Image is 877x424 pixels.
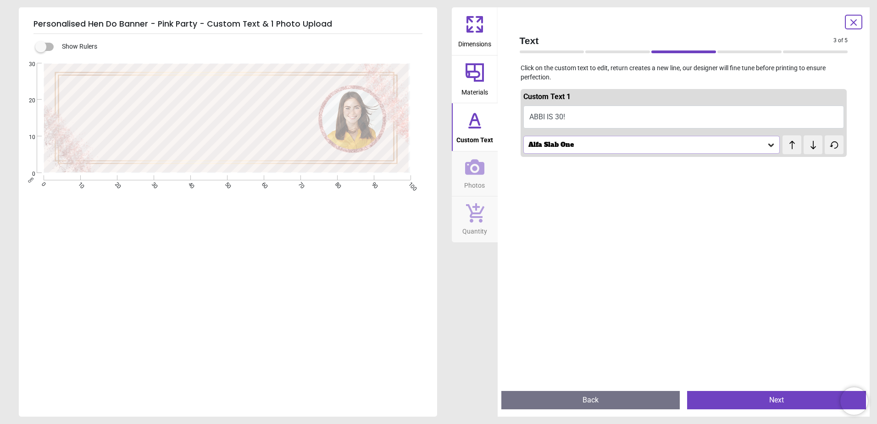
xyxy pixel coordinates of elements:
[41,41,437,52] div: Show Rulers
[452,7,498,55] button: Dimensions
[840,387,868,415] iframe: Brevo live chat
[458,35,491,49] span: Dimensions
[461,84,488,97] span: Materials
[18,170,35,178] span: 0
[523,106,844,128] button: ABBI IS 30!
[833,37,848,45] span: 3 of 5
[523,92,571,101] span: Custom Text 1
[18,134,35,141] span: 10
[462,223,487,236] span: Quantity
[18,61,35,68] span: 30
[452,196,498,242] button: Quantity
[520,34,834,47] span: Text
[33,15,422,34] h5: Personalised Hen Do Banner - Pink Party - Custom Text & 1 Photo Upload
[18,97,35,105] span: 20
[452,151,498,196] button: Photos
[464,177,485,190] span: Photos
[456,131,493,145] span: Custom Text
[501,391,680,409] button: Back
[527,141,767,149] div: Alfa Slab One
[452,103,498,151] button: Custom Text
[452,56,498,103] button: Materials
[687,391,866,409] button: Next
[512,64,855,82] p: Click on the custom text to edit, return creates a new line, our designer will fine tune before p...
